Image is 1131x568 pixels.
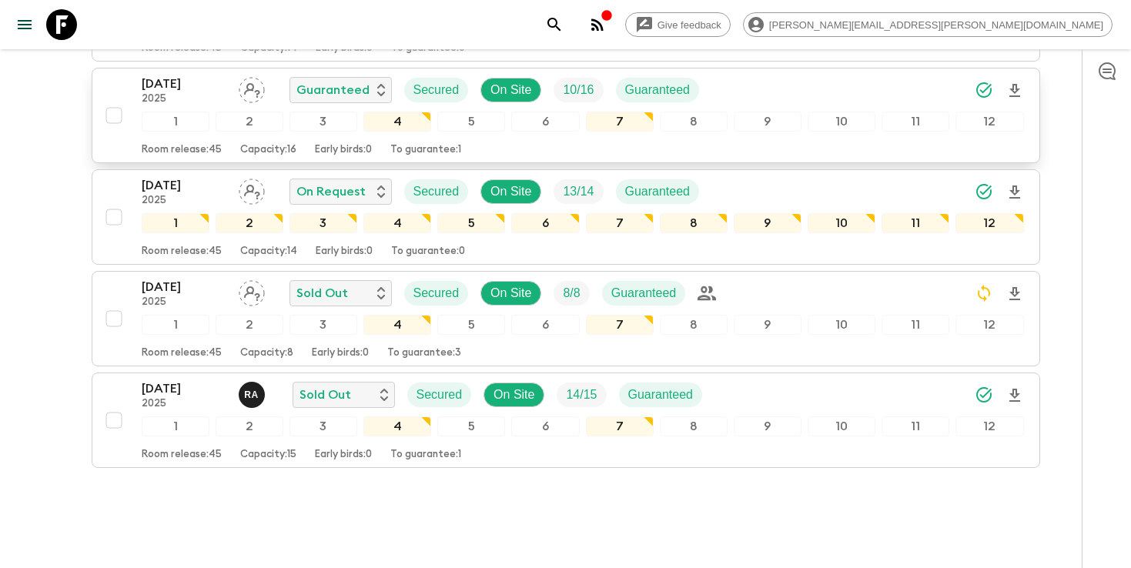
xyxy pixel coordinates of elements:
[142,195,226,207] p: 2025
[142,398,226,410] p: 2025
[92,68,1040,163] button: [DATE]2025Assign pack leaderGuaranteedSecuredOn SiteTrip FillGuaranteed123456789101112Room releas...
[808,315,875,335] div: 10
[363,416,431,436] div: 4
[363,315,431,335] div: 4
[244,389,259,401] p: R A
[625,81,691,99] p: Guaranteed
[363,213,431,233] div: 4
[557,383,606,407] div: Trip Fill
[554,179,603,204] div: Trip Fill
[955,416,1023,436] div: 12
[316,246,373,258] p: Early birds: 0
[808,213,875,233] div: 10
[955,112,1023,132] div: 12
[511,315,579,335] div: 6
[955,213,1023,233] div: 12
[142,347,222,359] p: Room release: 45
[216,213,283,233] div: 2
[882,315,949,335] div: 11
[1006,285,1024,303] svg: Download Onboarding
[239,285,265,297] span: Assign pack leader
[975,182,993,201] svg: Synced Successfully
[289,416,357,436] div: 3
[315,144,372,156] p: Early birds: 0
[490,182,531,201] p: On Site
[808,112,875,132] div: 10
[363,112,431,132] div: 4
[142,278,226,296] p: [DATE]
[142,144,222,156] p: Room release: 45
[239,386,268,399] span: Rupert Andres
[484,383,544,407] div: On Site
[391,246,465,258] p: To guarantee: 0
[142,75,226,93] p: [DATE]
[413,182,460,201] p: Secured
[417,386,463,404] p: Secured
[554,281,589,306] div: Trip Fill
[660,112,728,132] div: 8
[698,284,716,302] div: Private Group
[563,81,594,99] p: 10 / 16
[239,183,265,195] span: Assign pack leader
[9,9,40,40] button: menu
[404,179,469,204] div: Secured
[511,416,579,436] div: 6
[437,315,505,335] div: 5
[955,315,1023,335] div: 12
[734,315,801,335] div: 9
[882,416,949,436] div: 11
[296,182,366,201] p: On Request
[539,9,570,40] button: search adventures
[216,315,283,335] div: 2
[660,416,728,436] div: 8
[975,81,993,99] svg: Synced Successfully
[480,78,541,102] div: On Site
[413,81,460,99] p: Secured
[142,213,209,233] div: 1
[494,386,534,404] p: On Site
[289,315,357,335] div: 3
[490,81,531,99] p: On Site
[296,284,348,302] p: Sold Out
[387,347,461,359] p: To guarantee: 3
[92,169,1040,265] button: [DATE]2025Assign pack leaderOn RequestSecuredOn SiteTrip FillGuaranteed123456789101112Room releas...
[92,373,1040,468] button: [DATE]2025Rupert AndresSold OutSecuredOn SiteTrip FillGuaranteed123456789101112Room release:45Cap...
[390,449,461,461] p: To guarantee: 1
[239,82,265,94] span: Assign pack leader
[808,416,875,436] div: 10
[761,19,1112,31] span: [PERSON_NAME][EMAIL_ADDRESS][PERSON_NAME][DOMAIN_NAME]
[142,112,209,132] div: 1
[649,19,730,31] span: Give feedback
[413,284,460,302] p: Secured
[734,416,801,436] div: 9
[437,416,505,436] div: 5
[480,281,541,306] div: On Site
[299,386,351,404] p: Sold Out
[92,271,1040,366] button: [DATE]2025Assign pack leaderSold OutSecuredOn SiteTrip FillGuaranteed123456789101112Room release:...
[563,284,580,302] p: 8 / 8
[480,179,541,204] div: On Site
[216,112,283,132] div: 2
[882,213,949,233] div: 11
[240,347,293,359] p: Capacity: 8
[142,449,222,461] p: Room release: 45
[142,296,226,309] p: 2025
[660,315,728,335] div: 8
[216,416,283,436] div: 2
[882,112,949,132] div: 11
[625,12,731,37] a: Give feedback
[554,78,603,102] div: Trip Fill
[142,93,226,105] p: 2025
[407,383,472,407] div: Secured
[240,246,297,258] p: Capacity: 14
[1006,386,1024,405] svg: Download Onboarding
[734,213,801,233] div: 9
[563,182,594,201] p: 13 / 14
[511,213,579,233] div: 6
[142,246,222,258] p: Room release: 45
[289,112,357,132] div: 3
[437,213,505,233] div: 5
[404,78,469,102] div: Secured
[1006,82,1024,100] svg: Download Onboarding
[490,284,531,302] p: On Site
